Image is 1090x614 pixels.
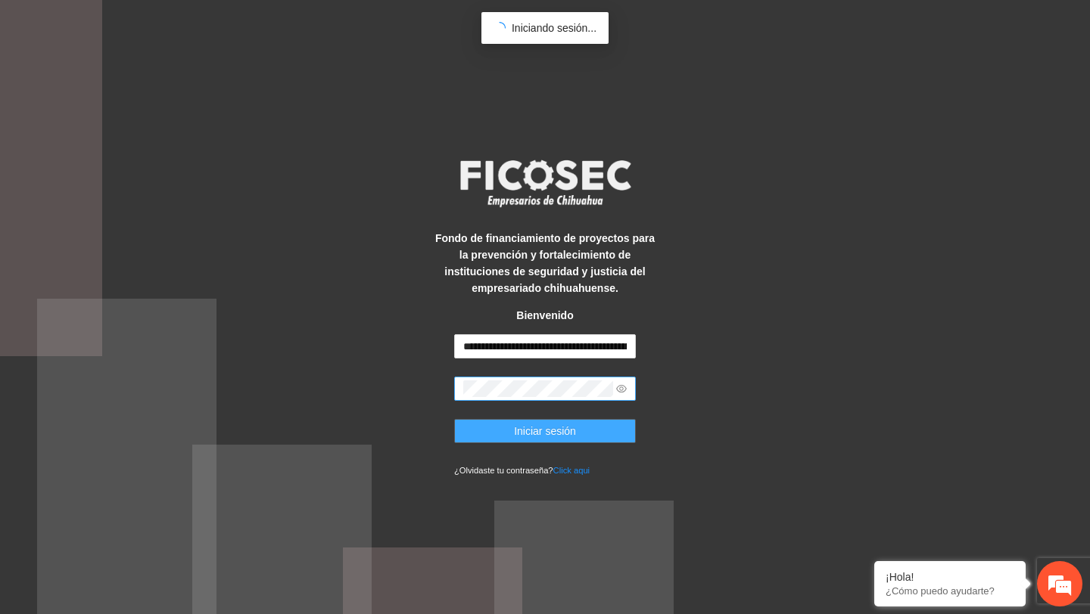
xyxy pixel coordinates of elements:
span: Iniciando sesión... [512,22,596,34]
div: Chatee con nosotros ahora [79,77,254,97]
button: Iniciar sesión [454,419,636,443]
small: ¿Olvidaste tu contraseña? [454,466,590,475]
span: Estamos en línea. [88,202,209,355]
div: ¡Hola! [886,571,1014,583]
span: Iniciar sesión [514,423,576,439]
div: Minimizar ventana de chat en vivo [248,8,285,44]
a: Click aqui [553,466,590,475]
strong: Fondo de financiamiento de proyectos para la prevención y fortalecimiento de instituciones de seg... [435,232,655,294]
p: ¿Cómo puedo ayudarte? [886,585,1014,597]
strong: Bienvenido [516,309,573,321]
textarea: Escriba su mensaje y pulse “Intro” [8,413,288,466]
span: loading [494,22,506,34]
img: logo [450,155,640,211]
span: eye [616,383,627,394]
